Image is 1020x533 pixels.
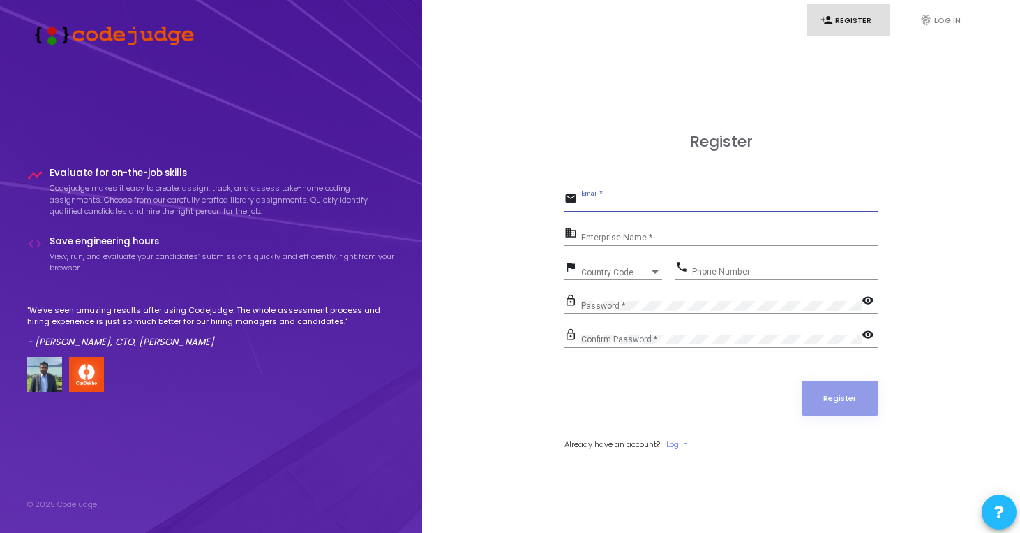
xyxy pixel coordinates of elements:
[564,260,581,277] mat-icon: flag
[675,260,692,277] mat-icon: phone
[564,191,581,208] mat-icon: email
[564,439,660,450] span: Already have an account?
[564,133,878,151] h3: Register
[862,293,878,310] mat-icon: visibility
[27,168,43,183] i: timeline
[27,335,214,349] em: - [PERSON_NAME], CTO, [PERSON_NAME]
[666,439,688,451] a: Log In
[50,182,396,217] p: Codejudge makes it easy to create, assign, track, and assess take-home coding assignments. Choose...
[27,499,97,511] div: © 2025 Codejudge
[581,199,878,209] input: Email
[906,4,989,37] a: fingerprintLog In
[50,251,396,274] p: View, run, and evaluate your candidates’ submissions quickly and efficiently, right from your bro...
[27,357,62,392] img: user image
[802,381,878,416] button: Register
[807,4,890,37] a: person_addRegister
[564,226,581,242] mat-icon: business
[27,305,396,328] p: "We've seen amazing results after using Codejudge. The whole assessment process and hiring experi...
[820,14,833,27] i: person_add
[564,328,581,344] mat-icon: lock_outline
[862,328,878,344] mat-icon: visibility
[581,233,878,243] input: Enterprise Name
[564,293,581,310] mat-icon: lock_outline
[69,357,104,392] img: company-logo
[50,168,396,179] h4: Evaluate for on-the-job skills
[692,267,878,277] input: Phone Number
[27,236,43,251] i: code
[581,268,650,277] span: Country Code
[50,236,396,247] h4: Save engineering hours
[920,14,932,27] i: fingerprint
